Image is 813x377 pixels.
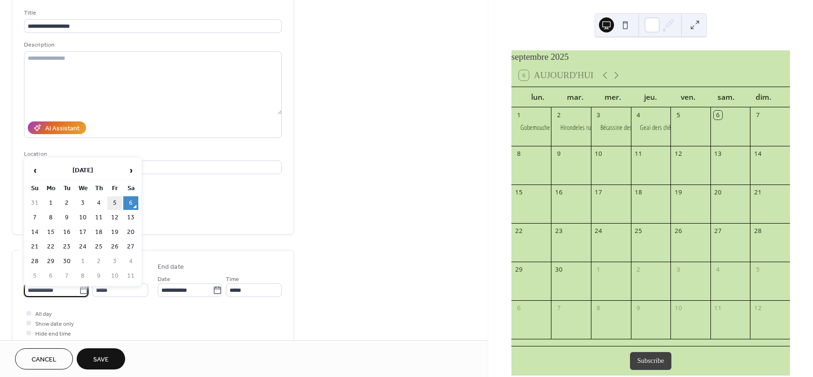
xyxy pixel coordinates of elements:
div: 9 [555,149,563,158]
div: 24 [594,226,603,235]
div: 3 [594,111,603,119]
th: Th [91,182,106,195]
div: 12 [754,304,762,313]
button: Cancel [15,348,73,369]
td: 1 [75,255,90,268]
span: ‹ [28,161,42,180]
span: Cancel [32,355,56,365]
td: 25 [91,240,106,254]
div: 1 [515,111,523,119]
button: Save [77,348,125,369]
span: Date [158,274,170,284]
div: 11 [714,304,722,313]
td: 7 [59,269,74,283]
div: 13 [714,149,722,158]
div: 8 [515,149,523,158]
td: 7 [27,211,42,225]
div: 3 [674,265,682,274]
div: 11 [634,149,643,158]
div: 30 [555,265,563,274]
div: 25 [634,226,643,235]
td: 4 [91,196,106,210]
td: 10 [75,211,90,225]
td: 26 [107,240,122,254]
div: 28 [754,226,762,235]
td: 6 [123,196,138,210]
th: Su [27,182,42,195]
div: Location [24,149,280,159]
div: 7 [555,304,563,313]
div: 20 [714,188,722,196]
div: 18 [634,188,643,196]
div: Title [24,8,280,18]
div: 16 [555,188,563,196]
th: Tu [59,182,74,195]
td: 9 [91,269,106,283]
th: We [75,182,90,195]
div: 26 [674,226,682,235]
button: AI Assistant [28,121,86,134]
div: Bécassine des marais [600,123,649,132]
div: End date [158,262,184,272]
td: 2 [91,255,106,268]
th: Sa [123,182,138,195]
div: 2 [555,111,563,119]
div: Description [24,40,280,50]
span: Hide end time [35,329,71,339]
div: 10 [594,149,603,158]
td: 5 [27,269,42,283]
td: 3 [75,196,90,210]
div: 29 [515,265,523,274]
div: 6 [714,111,722,119]
div: Gobemouche noir [511,123,551,132]
td: 1 [43,196,58,210]
th: Fr [107,182,122,195]
span: Show date only [35,319,74,329]
div: 6 [515,304,523,313]
div: 5 [674,111,682,119]
div: 8 [594,304,603,313]
div: 2 [634,265,643,274]
div: 7 [754,111,762,119]
th: Mo [43,182,58,195]
div: 14 [754,149,762,158]
td: 10 [107,269,122,283]
td: 14 [27,225,42,239]
td: 20 [123,225,138,239]
td: 8 [75,269,90,283]
div: 23 [555,226,563,235]
div: 1 [594,265,603,274]
td: 13 [123,211,138,225]
td: 30 [59,255,74,268]
td: 11 [123,269,138,283]
div: 22 [515,226,523,235]
td: 24 [75,240,90,254]
td: 31 [27,196,42,210]
th: [DATE] [43,160,122,181]
td: 21 [27,240,42,254]
div: jeu. [632,87,670,107]
td: 22 [43,240,58,254]
td: 29 [43,255,58,268]
div: Bécassine des marais [591,123,631,132]
div: AI Assistant [45,124,80,134]
td: 19 [107,225,122,239]
td: 23 [59,240,74,254]
span: Save [93,355,109,365]
td: 8 [43,211,58,225]
span: › [124,161,138,180]
div: 21 [754,188,762,196]
td: 27 [123,240,138,254]
div: 4 [634,111,643,119]
div: 9 [634,304,643,313]
div: dim. [745,87,782,107]
div: Hirondeles rustiques [560,123,607,132]
button: Subscribe [630,352,672,370]
div: septembre 2025 [511,50,790,64]
span: All day [35,309,52,319]
td: 15 [43,225,58,239]
div: Geai ders chênes [631,123,671,132]
div: Gobemouche noir [520,123,560,132]
div: mar. [557,87,594,107]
